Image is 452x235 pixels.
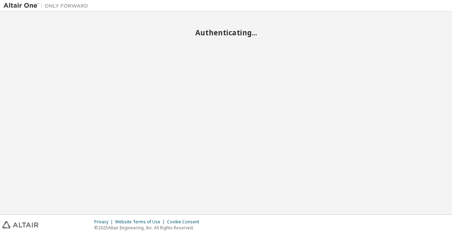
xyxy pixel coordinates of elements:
div: Website Terms of Use [115,219,167,225]
p: © 2025 Altair Engineering, Inc. All Rights Reserved. [94,225,203,231]
div: Cookie Consent [167,219,203,225]
img: Altair One [4,2,92,9]
h2: Authenticating... [4,28,448,37]
img: altair_logo.svg [2,221,38,229]
div: Privacy [94,219,115,225]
